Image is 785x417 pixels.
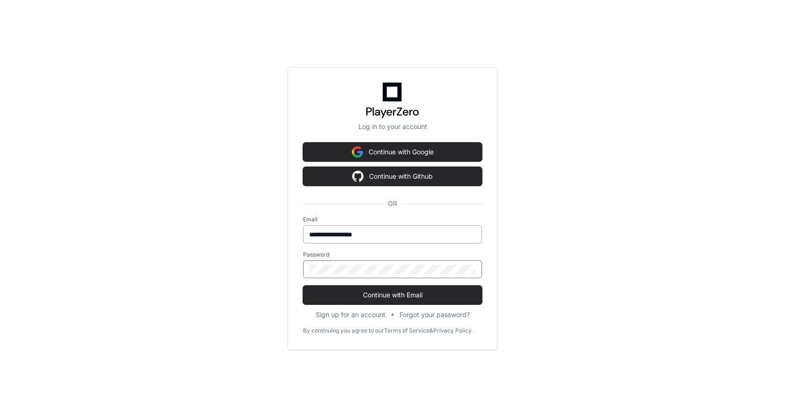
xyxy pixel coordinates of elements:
[303,290,482,300] span: Continue with Email
[303,327,384,334] div: By continuing you agree to our
[303,216,482,223] label: Email
[430,327,433,334] div: &
[303,286,482,304] button: Continue with Email
[303,122,482,131] p: Log in to your account
[384,327,430,334] a: Terms of Service
[303,167,482,186] button: Continue with Github
[303,143,482,161] button: Continue with Google
[352,143,363,161] img: Sign in with google
[400,310,470,319] button: Forgot your password?
[316,310,385,319] button: Sign up for an account
[352,167,363,186] img: Sign in with google
[384,199,401,208] span: OR
[303,251,482,258] label: Password
[433,327,473,334] a: Privacy Policy.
